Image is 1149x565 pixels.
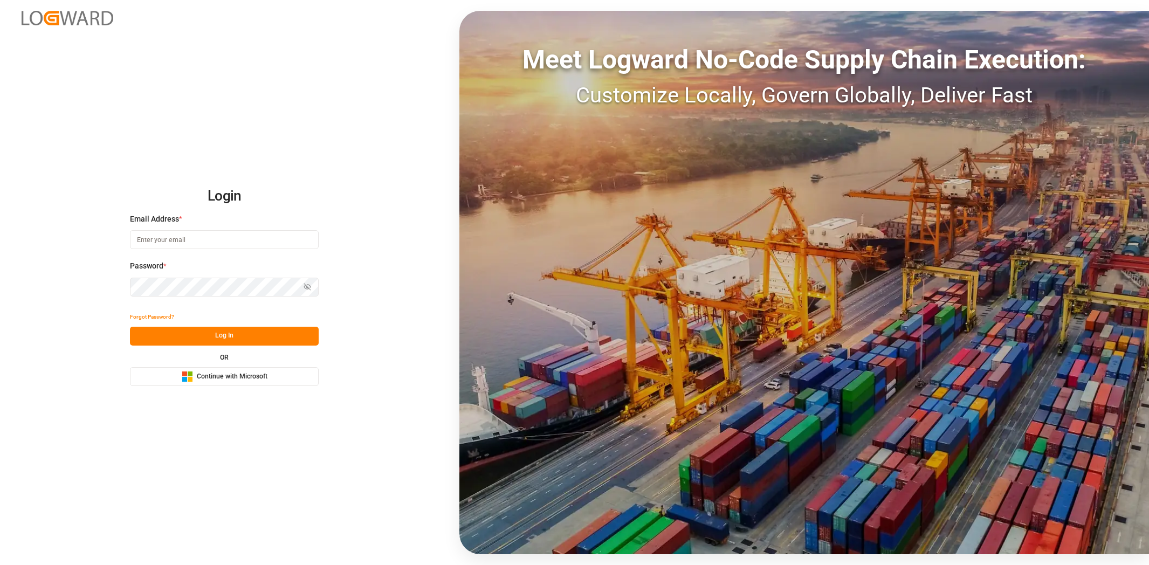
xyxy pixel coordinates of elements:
[220,354,229,361] small: OR
[130,367,319,386] button: Continue with Microsoft
[197,372,267,382] span: Continue with Microsoft
[130,260,163,272] span: Password
[130,230,319,249] input: Enter your email
[130,213,179,225] span: Email Address
[459,40,1149,79] div: Meet Logward No-Code Supply Chain Execution:
[130,327,319,346] button: Log In
[130,308,174,327] button: Forgot Password?
[22,11,113,25] img: Logward_new_orange.png
[130,179,319,213] h2: Login
[459,79,1149,112] div: Customize Locally, Govern Globally, Deliver Fast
